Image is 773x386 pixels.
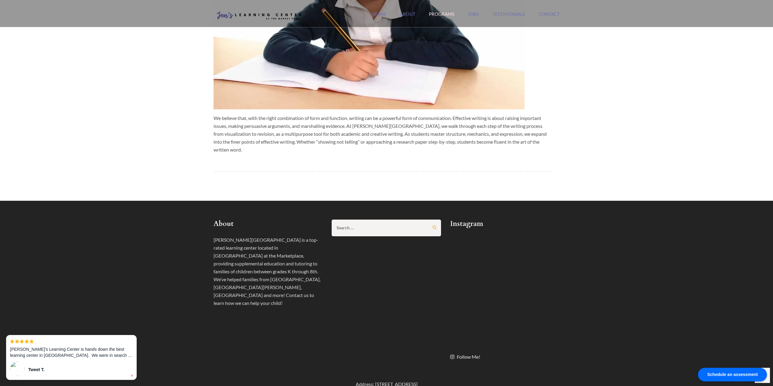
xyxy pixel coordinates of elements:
a: About [400,11,416,24]
img: wAAACH5BAEAAAAALAAAAAABAAEAAAICRAEAOw== [488,275,522,309]
p: We believe that, with the right combination of form and function, writing can be a powerful form ... [214,114,551,154]
a: Programs [429,11,454,24]
div: Schedule an assessment [698,368,767,381]
h2: About [214,220,323,228]
a: Home [372,11,386,24]
a: Testimonials [492,11,525,24]
p: [PERSON_NAME][GEOGRAPHIC_DATA] is a top-rated learning center located in [GEOGRAPHIC_DATA] at the... [214,236,323,307]
img: wAAACH5BAEAAAAALAAAAAABAAEAAAICRAEAOw== [525,236,559,270]
img: wAAACH5BAEAAAAALAAAAAABAAEAAAICRAEAOw== [488,314,522,348]
p: [PERSON_NAME]'s Learning Center is hands down the best learning center in [GEOGRAPHIC_DATA]. We w... [10,346,133,358]
img: wAAACH5BAEAAAAALAAAAAABAAEAAAICRAEAOw== [525,314,559,348]
img: wAAACH5BAEAAAAALAAAAAABAAEAAAICRAEAOw== [450,314,484,348]
a: Follow Me! [450,353,480,361]
img: wAAACH5BAEAAAAALAAAAAABAAEAAAICRAEAOw== [525,275,559,309]
img: wAAACH5BAEAAAAALAAAAAABAAEAAAICRAEAOw== [450,236,484,270]
img: Jen's Learning Center Logo Transparent [214,7,305,25]
a: Jobs [468,11,479,24]
h2: Instagram [450,220,559,228]
img: wAAACH5BAEAAAAALAAAAAABAAEAAAICRAEAOw== [450,275,484,309]
div: Tweet T. [28,367,124,373]
input: Search [433,225,436,229]
img: wAAACH5BAEAAAAALAAAAAABAAEAAAICRAEAOw== [488,236,522,270]
img: 60s.jpg [10,361,25,376]
a: Contact [539,11,560,24]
